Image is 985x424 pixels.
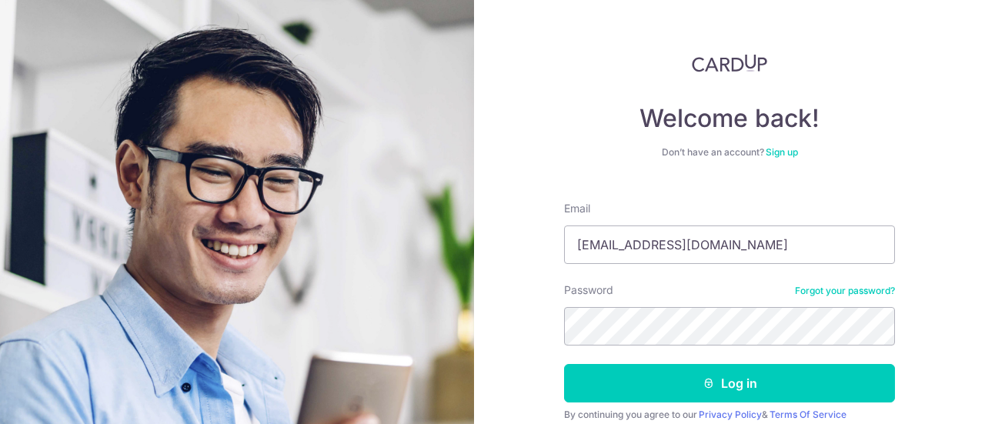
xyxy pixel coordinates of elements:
h4: Welcome back! [564,103,895,134]
img: CardUp Logo [692,54,767,72]
div: Don’t have an account? [564,146,895,159]
label: Password [564,282,613,298]
button: Log in [564,364,895,402]
div: By continuing you agree to our & [564,409,895,421]
input: Enter your Email [564,225,895,264]
a: Forgot your password? [795,285,895,297]
label: Email [564,201,590,216]
a: Privacy Policy [699,409,762,420]
a: Terms Of Service [770,409,846,420]
a: Sign up [766,146,798,158]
